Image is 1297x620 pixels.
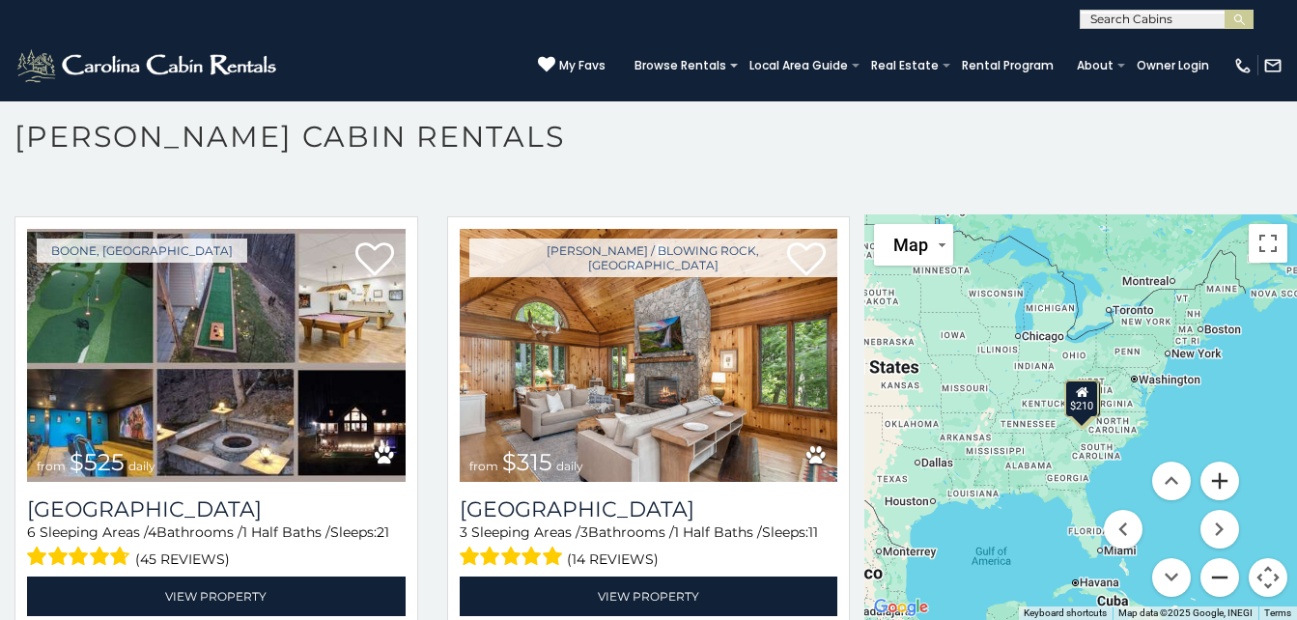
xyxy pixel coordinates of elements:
[1118,607,1253,618] span: Map data ©2025 Google, INEGI
[355,240,394,281] a: Add to favorites
[559,57,606,74] span: My Favs
[37,239,247,263] a: Boone, [GEOGRAPHIC_DATA]
[377,523,389,541] span: 21
[1249,558,1287,597] button: Map camera controls
[502,448,552,476] span: $315
[1200,462,1239,500] button: Zoom in
[27,522,406,572] div: Sleeping Areas / Bathrooms / Sleeps:
[1263,56,1283,75] img: mail-regular-white.png
[70,448,125,476] span: $525
[148,523,156,541] span: 4
[460,229,838,482] a: Chimney Island from $315 daily
[27,577,406,616] a: View Property
[556,459,583,473] span: daily
[952,52,1063,79] a: Rental Program
[469,459,498,473] span: from
[27,523,36,541] span: 6
[128,459,155,473] span: daily
[538,56,606,75] a: My Favs
[460,523,467,541] span: 3
[1127,52,1219,79] a: Owner Login
[674,523,762,541] span: 1 Half Baths /
[460,496,838,522] h3: Chimney Island
[625,52,736,79] a: Browse Rentals
[460,229,838,482] img: Chimney Island
[460,522,838,572] div: Sleeping Areas / Bathrooms / Sleeps:
[460,496,838,522] a: [GEOGRAPHIC_DATA]
[1233,56,1253,75] img: phone-regular-white.png
[869,595,933,620] a: Open this area in Google Maps (opens a new window)
[242,523,330,541] span: 1 Half Baths /
[869,595,933,620] img: Google
[1200,558,1239,597] button: Zoom out
[469,239,838,277] a: [PERSON_NAME] / Blowing Rock, [GEOGRAPHIC_DATA]
[874,224,953,266] button: Change map style
[893,235,928,255] span: Map
[861,52,948,79] a: Real Estate
[27,229,406,482] img: Wildlife Manor
[135,547,230,572] span: (45 reviews)
[460,577,838,616] a: View Property
[27,229,406,482] a: Wildlife Manor from $525 daily
[1200,510,1239,549] button: Move right
[37,459,66,473] span: from
[567,547,659,572] span: (14 reviews)
[740,52,858,79] a: Local Area Guide
[1067,52,1123,79] a: About
[27,496,406,522] a: [GEOGRAPHIC_DATA]
[1152,462,1191,500] button: Move up
[27,496,406,522] h3: Wildlife Manor
[14,46,282,85] img: White-1-2.png
[1152,558,1191,597] button: Move down
[1024,606,1107,620] button: Keyboard shortcuts
[808,523,818,541] span: 11
[1264,607,1291,618] a: Terms (opens in new tab)
[1066,380,1099,417] div: $210
[1249,224,1287,263] button: Toggle fullscreen view
[1104,510,1142,549] button: Move left
[580,523,588,541] span: 3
